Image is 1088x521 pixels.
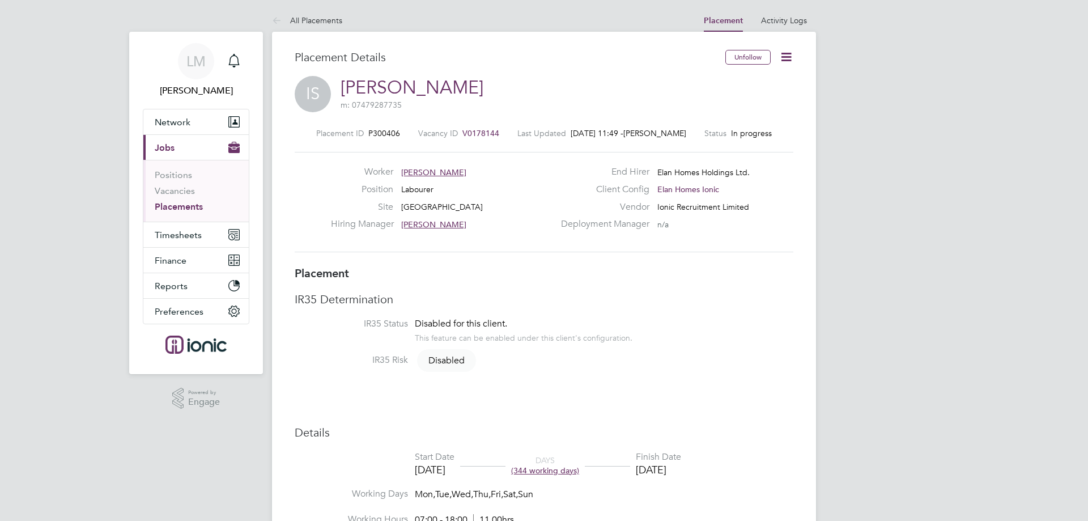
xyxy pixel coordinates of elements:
[761,15,807,26] a: Activity Logs
[503,489,518,500] span: Sat,
[143,109,249,134] button: Network
[452,489,473,500] span: Wed,
[143,299,249,324] button: Preferences
[517,128,566,138] label: Last Updated
[401,167,466,177] span: [PERSON_NAME]
[505,455,585,476] div: DAYS
[417,349,476,372] span: Disabled
[143,336,249,354] a: Go to home page
[511,465,579,476] span: (344 working days)
[331,201,393,213] label: Site
[143,248,249,273] button: Finance
[415,489,435,500] span: Mon,
[704,16,743,26] a: Placement
[295,354,408,366] label: IR35 Risk
[143,222,249,247] button: Timesheets
[143,84,249,98] span: Laura Moody
[368,128,400,138] span: P300406
[657,219,669,230] span: n/a
[331,166,393,178] label: Worker
[415,463,454,476] div: [DATE]
[341,77,483,99] a: [PERSON_NAME]
[636,463,681,476] div: [DATE]
[155,255,186,266] span: Finance
[155,281,188,291] span: Reports
[143,135,249,160] button: Jobs
[731,128,772,138] span: In progress
[188,388,220,397] span: Powered by
[401,202,483,212] span: [GEOGRAPHIC_DATA]
[295,76,331,112] span: IS
[188,397,220,407] span: Engage
[554,218,649,230] label: Deployment Manager
[155,185,195,196] a: Vacancies
[295,50,717,65] h3: Placement Details
[415,451,454,463] div: Start Date
[172,388,220,409] a: Powered byEngage
[295,425,793,440] h3: Details
[554,184,649,196] label: Client Config
[462,128,499,138] span: V0178144
[636,451,681,463] div: Finish Date
[473,489,491,500] span: Thu,
[554,201,649,213] label: Vendor
[143,43,249,98] a: LM[PERSON_NAME]
[401,184,433,194] span: Labourer
[331,184,393,196] label: Position
[186,54,206,69] span: LM
[571,128,623,138] span: [DATE] 11:49 -
[657,184,719,194] span: Elan Homes Ionic
[316,128,364,138] label: Placement ID
[435,489,452,500] span: Tue,
[295,266,349,280] b: Placement
[295,318,408,330] label: IR35 Status
[418,128,458,138] label: Vacancy ID
[272,15,342,26] a: All Placements
[415,330,632,343] div: This feature can be enabled under this client's configuration.
[155,230,202,240] span: Timesheets
[295,488,408,500] label: Working Days
[657,167,750,177] span: Elan Homes Holdings Ltd.
[143,160,249,222] div: Jobs
[155,142,175,153] span: Jobs
[295,292,793,307] h3: IR35 Determination
[165,336,227,354] img: ionic-logo-retina.png
[155,201,203,212] a: Placements
[155,306,203,317] span: Preferences
[401,219,466,230] span: [PERSON_NAME]
[155,117,190,128] span: Network
[155,170,192,180] a: Positions
[518,489,533,500] span: Sun
[129,32,263,374] nav: Main navigation
[331,218,393,230] label: Hiring Manager
[623,128,686,138] span: [PERSON_NAME]
[704,128,726,138] label: Status
[415,318,507,329] span: Disabled for this client.
[657,202,749,212] span: Ionic Recruitment Limited
[341,100,402,110] span: m: 07479287735
[725,50,771,65] button: Unfollow
[554,166,649,178] label: End Hirer
[143,273,249,298] button: Reports
[491,489,503,500] span: Fri,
